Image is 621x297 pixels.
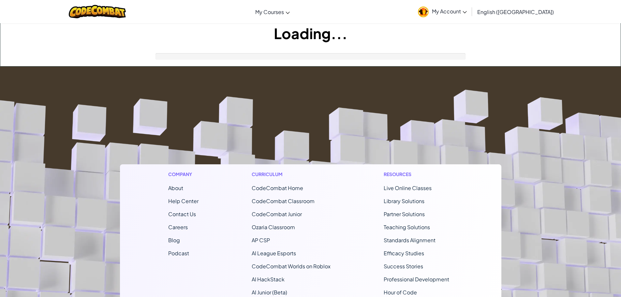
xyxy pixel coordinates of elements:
[384,276,449,283] a: Professional Development
[168,224,188,230] a: Careers
[252,237,270,244] a: AP CSP
[252,250,296,257] a: AI League Esports
[477,8,554,15] span: English ([GEOGRAPHIC_DATA])
[432,8,467,15] span: My Account
[252,224,295,230] a: Ozaria Classroom
[384,211,425,217] a: Partner Solutions
[252,211,302,217] a: CodeCombat Junior
[384,185,432,191] a: Live Online Classes
[255,8,284,15] span: My Courses
[252,276,285,283] a: AI HackStack
[252,185,303,191] span: CodeCombat Home
[168,198,199,204] a: Help Center
[168,250,189,257] a: Podcast
[384,250,424,257] a: Efficacy Studies
[168,185,183,191] a: About
[384,171,453,178] h1: Resources
[384,224,430,230] a: Teaching Solutions
[252,198,315,204] a: CodeCombat Classroom
[474,3,557,21] a: English ([GEOGRAPHIC_DATA])
[252,3,293,21] a: My Courses
[168,171,199,178] h1: Company
[0,23,621,43] h1: Loading...
[418,7,429,17] img: avatar
[252,289,287,296] a: AI Junior (Beta)
[69,5,126,18] img: CodeCombat logo
[384,263,423,270] a: Success Stories
[384,198,424,204] a: Library Solutions
[252,171,331,178] h1: Curriculum
[252,263,331,270] a: CodeCombat Worlds on Roblox
[384,289,417,296] a: Hour of Code
[384,237,436,244] a: Standards Alignment
[168,211,196,217] span: Contact Us
[415,1,470,22] a: My Account
[168,237,180,244] a: Blog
